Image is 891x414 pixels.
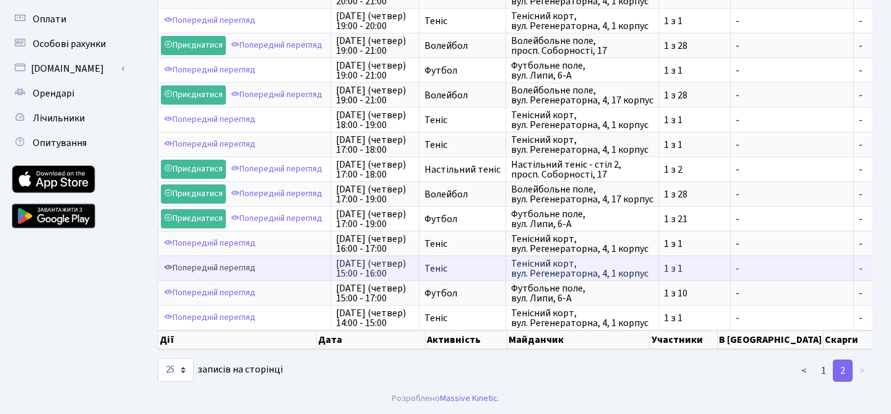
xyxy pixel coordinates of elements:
span: Волейбольне поле, просп. Соборності, 17 [511,36,653,56]
span: - [736,313,848,323]
a: Приєднатися [161,184,226,204]
span: 1 з 28 [664,189,725,199]
span: - [736,16,848,26]
span: Лічильники [33,111,85,125]
span: Теніс [424,264,501,274]
span: Футбольне поле, вул. Липи, 6-А [511,61,653,80]
span: Волейбольне поле, вул. Регенераторна, 4, 17 корпус [511,85,653,105]
span: - [736,41,848,51]
span: [DATE] (четвер) 17:00 - 18:00 [336,135,414,155]
th: Дата [317,330,426,349]
span: [DATE] (четвер) 14:00 - 15:00 [336,308,414,328]
a: Попередній перегляд [161,110,259,129]
span: 1 з 2 [664,165,725,175]
a: Попередній перегляд [161,308,259,327]
a: Оплати [6,7,130,32]
span: - [736,264,848,274]
span: - [736,90,848,100]
span: [DATE] (четвер) 19:00 - 20:00 [336,11,414,31]
span: Оплати [33,12,66,26]
span: Теніс [424,239,501,249]
span: 1 з 1 [664,239,725,249]
span: Волейбол [424,90,501,100]
span: Футбольне поле, вул. Липи, 6-А [511,283,653,303]
span: [DATE] (четвер) 19:00 - 21:00 [336,85,414,105]
span: 1 з 28 [664,41,725,51]
span: - [736,140,848,150]
a: Попередній перегляд [161,259,259,278]
span: - [736,214,848,224]
span: Настільний теніс - стіл 2, просп. Соборності, 17 [511,160,653,179]
span: [DATE] (четвер) 15:00 - 16:00 [336,259,414,278]
span: Футбол [424,66,501,75]
span: [DATE] (четвер) 17:00 - 19:00 [336,184,414,204]
span: Тенісний корт, вул. Регенераторна, 4, 1 корпус [511,234,653,254]
a: Попередній перегляд [228,184,325,204]
a: Попередній перегляд [228,85,325,105]
a: Попередній перегляд [161,11,259,30]
span: Орендарі [33,87,74,100]
span: Футбол [424,214,501,224]
span: Футбол [424,288,501,298]
span: Теніс [424,140,501,150]
th: Дії [158,330,317,349]
span: 1 з 1 [664,140,725,150]
a: [DOMAIN_NAME] [6,56,130,81]
span: Футбольне поле, вул. Липи, 6-А [511,209,653,229]
th: Участники [650,330,718,349]
a: Попередній перегляд [228,209,325,228]
a: Попередній перегляд [161,234,259,253]
a: Попередній перегляд [161,61,259,80]
th: В [GEOGRAPHIC_DATA] [718,330,824,349]
a: Орендарі [6,81,130,106]
span: 1 з 1 [664,313,725,323]
th: Скарги [824,330,875,349]
span: [DATE] (четвер) 15:00 - 17:00 [336,283,414,303]
span: - [736,66,848,75]
span: [DATE] (четвер) 17:00 - 19:00 [336,209,414,229]
span: 1 з 1 [664,16,725,26]
span: 1 з 21 [664,214,725,224]
a: Приєднатися [161,209,226,228]
th: Майданчик [507,330,650,349]
span: [DATE] (четвер) 18:00 - 19:00 [336,110,414,130]
select: записів на сторінці [158,358,194,382]
span: [DATE] (четвер) 19:00 - 21:00 [336,61,414,80]
a: Приєднатися [161,85,226,105]
span: - [736,115,848,125]
a: Попередній перегляд [161,135,259,154]
span: [DATE] (четвер) 17:00 - 18:00 [336,160,414,179]
a: Особові рахунки [6,32,130,56]
a: Massive Kinetic [440,392,497,405]
a: Попередній перегляд [228,36,325,55]
a: Лічильники [6,106,130,131]
span: Тенісний корт, вул. Регенераторна, 4, 1 корпус [511,259,653,278]
span: 1 з 1 [664,264,725,274]
span: Волейбол [424,189,501,199]
a: < [794,360,814,382]
span: Теніс [424,313,501,323]
a: Приєднатися [161,160,226,179]
span: Теніс [424,115,501,125]
span: - [736,189,848,199]
span: - [736,165,848,175]
span: Настільний теніс [424,165,501,175]
span: [DATE] (четвер) 19:00 - 21:00 [336,36,414,56]
span: Волейбол [424,41,501,51]
span: 1 з 28 [664,90,725,100]
span: 1 з 1 [664,115,725,125]
span: 1 з 1 [664,66,725,75]
div: Розроблено . [392,392,499,405]
span: 1 з 10 [664,288,725,298]
span: Опитування [33,136,87,150]
span: Тенісний корт, вул. Регенераторна, 4, 1 корпус [511,11,653,31]
span: Тенісний корт, вул. Регенераторна, 4, 1 корпус [511,308,653,328]
a: Попередній перегляд [161,283,259,303]
span: - [736,288,848,298]
a: Опитування [6,131,130,155]
span: Тенісний корт, вул. Регенераторна, 4, 1 корпус [511,135,653,155]
span: Волейбольне поле, вул. Регенераторна, 4, 17 корпус [511,184,653,204]
a: 1 [814,360,833,382]
span: Тенісний корт, вул. Регенераторна, 4, 1 корпус [511,110,653,130]
th: Активність [426,330,507,349]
